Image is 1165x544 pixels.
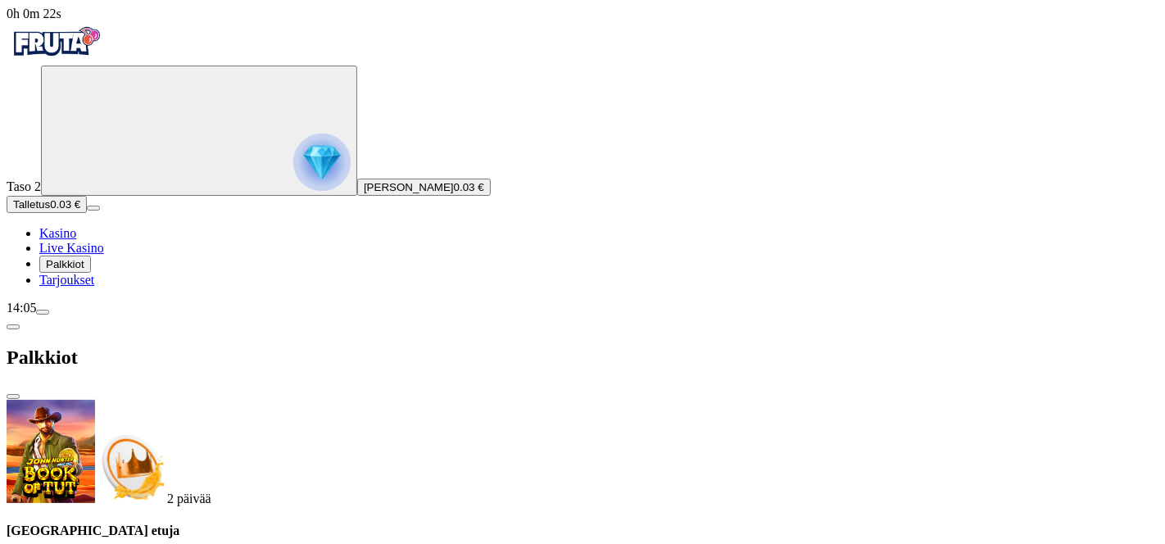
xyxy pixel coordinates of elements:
span: countdown [167,492,211,505]
span: user session time [7,7,61,20]
h4: [GEOGRAPHIC_DATA] etuja [7,524,1158,538]
span: Talletus [13,198,50,211]
span: [PERSON_NAME] [364,181,454,193]
button: menu [87,206,100,211]
button: [PERSON_NAME]0.03 € [357,179,491,196]
a: diamond iconKasino [39,226,76,240]
img: Deposit bonus icon [95,431,167,503]
button: reward iconPalkkiot [39,256,91,273]
button: Talletusplus icon0.03 € [7,196,87,213]
a: gift-inverted iconTarjoukset [39,273,94,287]
span: 14:05 [7,301,36,315]
a: poker-chip iconLive Kasino [39,241,104,255]
button: chevron-left icon [7,324,20,329]
a: Fruta [7,51,105,65]
span: Kasino [39,226,76,240]
span: 0.03 € [454,181,484,193]
h2: Palkkiot [7,347,1158,369]
button: close [7,394,20,399]
button: menu [36,310,49,315]
button: reward progress [41,66,357,196]
span: Palkkiot [46,258,84,270]
img: reward progress [293,134,351,191]
nav: Primary [7,21,1158,288]
span: Live Kasino [39,241,104,255]
span: Taso 2 [7,179,41,193]
span: Tarjoukset [39,273,94,287]
span: 0.03 € [50,198,80,211]
img: John Hunter and the Book of Tut [7,400,95,503]
img: Fruta [7,21,105,62]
